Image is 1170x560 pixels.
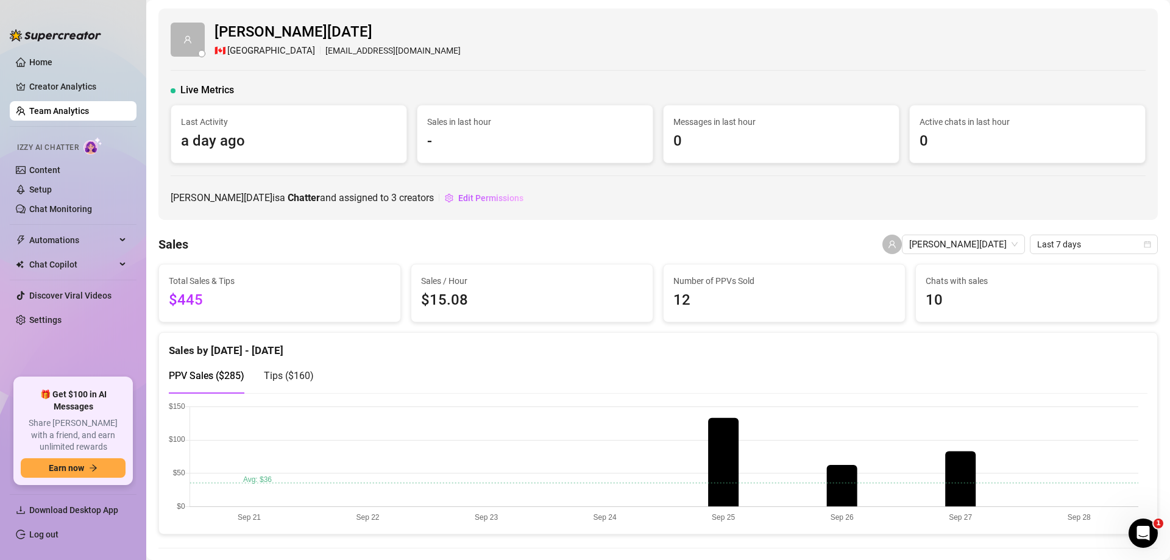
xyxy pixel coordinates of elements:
span: Chats with sales [926,274,1147,288]
span: Earn now [49,463,84,473]
span: 3 [391,192,397,204]
span: setting [445,194,453,202]
a: Log out [29,530,58,539]
span: [PERSON_NAME][DATE] [214,21,461,44]
span: Live Metrics [180,83,234,97]
span: [GEOGRAPHIC_DATA] [227,44,315,58]
span: Last Activity [181,115,397,129]
span: Chat Copilot [29,255,116,274]
span: Tips ( $160 ) [264,370,314,381]
h4: Sales [158,236,188,253]
span: 12 [673,289,895,312]
a: Chat Monitoring [29,204,92,214]
span: Share [PERSON_NAME] with a friend, and earn unlimited rewards [21,417,126,453]
span: download [16,505,26,515]
a: Creator Analytics [29,77,127,96]
span: $445 [169,289,391,312]
span: Number of PPVs Sold [673,274,895,288]
span: 0 [673,130,889,153]
span: Messages in last hour [673,115,889,129]
img: logo-BBDzfeDw.svg [10,29,101,41]
span: 🎁 Get $100 in AI Messages [21,389,126,413]
span: 10 [926,289,1147,312]
a: Settings [29,315,62,325]
a: Discover Viral Videos [29,291,112,300]
span: PPV Sales ( $285 ) [169,370,244,381]
span: arrow-right [89,464,97,472]
span: 1 [1154,519,1163,528]
a: Team Analytics [29,106,89,116]
span: - [427,130,643,153]
b: Chatter [288,192,320,204]
span: $15.08 [421,289,643,312]
img: AI Chatter [83,137,102,155]
span: user [183,35,192,44]
span: Izzy AI Chatter [17,142,79,154]
button: Edit Permissions [444,188,524,208]
span: 0 [920,130,1135,153]
span: user [888,240,896,249]
span: Automations [29,230,116,250]
div: [EMAIL_ADDRESS][DOMAIN_NAME] [214,44,461,58]
button: Earn nowarrow-right [21,458,126,478]
a: Setup [29,185,52,194]
span: a day ago [181,130,397,153]
span: Total Sales & Tips [169,274,391,288]
span: Last 7 days [1037,235,1150,253]
span: Sales / Hour [421,274,643,288]
div: Sales by [DATE] - [DATE] [169,333,1147,359]
span: thunderbolt [16,235,26,245]
iframe: Intercom live chat [1129,519,1158,548]
span: calendar [1144,241,1151,248]
span: Edit Permissions [458,193,523,203]
a: Content [29,165,60,175]
span: Sales in last hour [427,115,643,129]
span: Active chats in last hour [920,115,1135,129]
span: Download Desktop App [29,505,118,515]
span: Melissa Toussaint [909,235,1018,253]
span: [PERSON_NAME][DATE] is a and assigned to creators [171,190,434,205]
span: 🇨🇦 [214,44,226,58]
img: Chat Copilot [16,260,24,269]
a: Home [29,57,52,67]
